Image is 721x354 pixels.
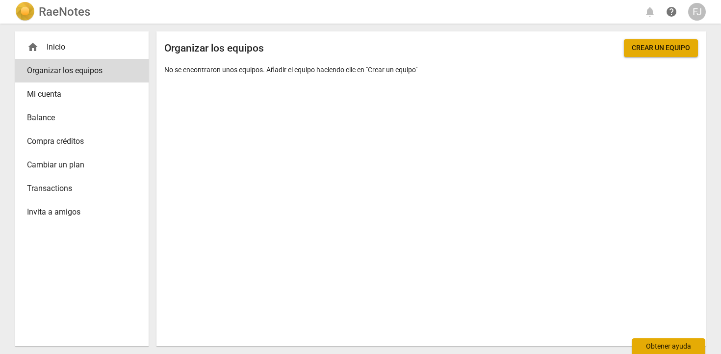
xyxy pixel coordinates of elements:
span: Mi cuenta [27,88,129,100]
img: Logo [15,2,35,22]
span: Transactions [27,183,129,194]
a: Obtener ayuda [663,3,680,21]
button: FJ [688,3,706,21]
h2: Organizar los equipos [164,42,264,54]
a: Compra créditos [15,130,149,153]
a: Organizar los equipos [15,59,149,82]
a: LogoRaeNotes [15,2,90,22]
a: Mi cuenta [15,82,149,106]
span: help [666,6,677,18]
a: Invita a amigos [15,200,149,224]
a: Balance [15,106,149,130]
span: Cambiar un plan [27,159,129,171]
span: Crear un equipo [632,43,690,53]
div: Inicio [27,41,129,53]
span: home [27,41,39,53]
div: Obtener ayuda [632,338,705,354]
span: Compra créditos [27,136,129,147]
a: Cambiar un plan [15,153,149,177]
span: Balance [27,112,129,124]
span: Invita a amigos [27,206,129,218]
p: No se encontraron unos equipos. Añadir el equipo haciendo clic en "Crear un equipo" [164,65,698,75]
div: Inicio [15,35,149,59]
button: Crear un equipo [624,39,698,57]
h2: RaeNotes [39,5,90,19]
span: Organizar los equipos [27,65,129,77]
a: Transactions [15,177,149,200]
